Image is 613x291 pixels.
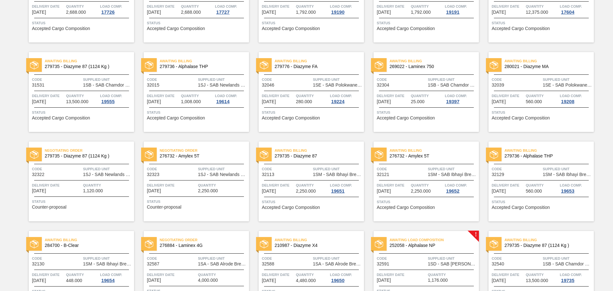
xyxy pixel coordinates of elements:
[492,99,506,104] span: 10/01/2025
[377,116,435,120] span: Accepted Cargo Composition
[445,188,461,194] div: 19652
[275,58,364,64] span: Awaiting Billing
[160,58,249,64] span: Awaiting Billing
[428,83,477,88] span: 1SB - SAB Chamdor Brewery
[262,205,320,210] span: Accepted Cargo Composition
[215,3,237,10] span: Load Comp.
[377,205,435,210] span: Accepted Cargo Composition
[492,189,506,194] span: 10/13/2025
[160,243,244,248] span: 276884 - Laminex 4G
[330,3,352,10] span: Load Comp.
[445,93,477,104] a: Load Comp.19397
[492,205,550,210] span: Accepted Cargo Composition
[411,182,443,188] span: Quantity
[428,172,477,177] span: 1SM - SAB Ibhayi Brewery
[262,99,276,104] span: 10/01/2025
[260,240,268,248] img: status
[262,272,294,278] span: Delivery Date
[45,237,134,243] span: Awaiting Billing
[330,182,352,188] span: Load Comp.
[330,188,346,194] div: 19651
[30,240,38,248] img: status
[198,272,247,278] span: Quantity
[32,262,44,266] span: 32130
[428,76,477,83] span: Supplied Unit
[32,166,81,172] span: Code
[560,272,582,278] span: Load Comp.
[296,99,312,104] span: 280.000
[262,182,294,188] span: Delivery Date
[560,93,592,104] a: Load Comp.19208
[296,278,316,283] span: 4,480.000
[543,262,592,266] span: 1SB - SAB Chamdor Brewery
[428,255,477,262] span: Supplied Unit
[543,255,592,262] span: Supplied Unit
[377,262,389,266] span: 32591
[330,272,352,278] span: Load Comp.
[492,262,504,266] span: 32540
[492,76,541,83] span: Code
[377,199,477,205] span: Status
[543,166,592,172] span: Supplied Unit
[215,93,247,104] a: Load Comp.19614
[526,10,548,15] span: 12,375.000
[560,188,576,194] div: 19653
[147,26,205,31] span: Accepted Cargo Composition
[262,189,276,194] span: 10/09/2025
[275,154,359,158] span: 279735 - Diazyme 87
[377,166,426,172] span: Code
[428,272,477,278] span: Quantity
[100,93,122,99] span: Load Comp.
[83,76,132,83] span: Supplied Unit
[147,262,159,266] span: 32587
[83,83,132,88] span: 1SB - SAB Chamdor Brewery
[504,147,594,154] span: Awaiting Billing
[543,172,592,177] span: 1SM - SAB Ibhayi Brewery
[260,150,268,159] img: status
[215,3,247,15] a: Load Comp.17727
[30,61,38,69] img: status
[560,272,592,283] a: Load Comp.19735
[147,76,196,83] span: Code
[160,147,249,154] span: Negotiating Order
[479,52,594,132] a: statusAwaiting Billing280021 - Diazyme MACode32039Supplied Unit1SE - SAB Polokwane BreweryDeliver...
[198,172,247,177] span: 1SJ - SAB Newlands Brewery
[364,142,479,221] a: statusAwaiting Billing276732 - Amylex 5TCode32121Supplied Unit1SM - SAB Ibhayi BreweryDelivery Da...
[160,154,244,158] span: 276732 - Amylex 5T
[560,278,576,283] div: 19735
[313,172,362,177] span: 1SM - SAB Ibhayi Brewery
[390,243,474,248] span: 252058 - Alphalase NP
[313,83,362,88] span: 1SE - SAB Polokwane Brewery
[330,10,346,15] div: 19190
[147,182,196,188] span: Delivery Date
[66,278,82,283] span: 448.000
[560,10,576,15] div: 17604
[145,240,153,248] img: status
[377,109,477,116] span: Status
[275,243,359,248] span: 210987 - Diazyme X4
[296,182,329,188] span: Quantity
[66,272,99,278] span: Quantity
[504,243,589,248] span: 279735 - Diazyme 87 (1124 Kg )
[32,109,132,116] span: Status
[492,116,550,120] span: Accepted Cargo Composition
[198,83,247,88] span: 1SJ - SAB Newlands Brewery
[262,255,311,262] span: Code
[560,93,582,99] span: Load Comp.
[147,166,196,172] span: Code
[198,278,218,283] span: 4,000.000
[492,166,541,172] span: Code
[262,109,362,116] span: Status
[377,99,391,104] span: 10/01/2025
[262,93,294,99] span: Delivery Date
[100,3,122,10] span: Load Comp.
[526,182,558,188] span: Quantity
[262,83,274,88] span: 32046
[313,76,362,83] span: Supplied Unit
[147,198,247,205] span: Status
[445,3,467,10] span: Load Comp.
[100,99,116,104] div: 19555
[526,99,542,104] span: 560.000
[330,93,352,99] span: Load Comp.
[45,58,134,64] span: Awaiting Billing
